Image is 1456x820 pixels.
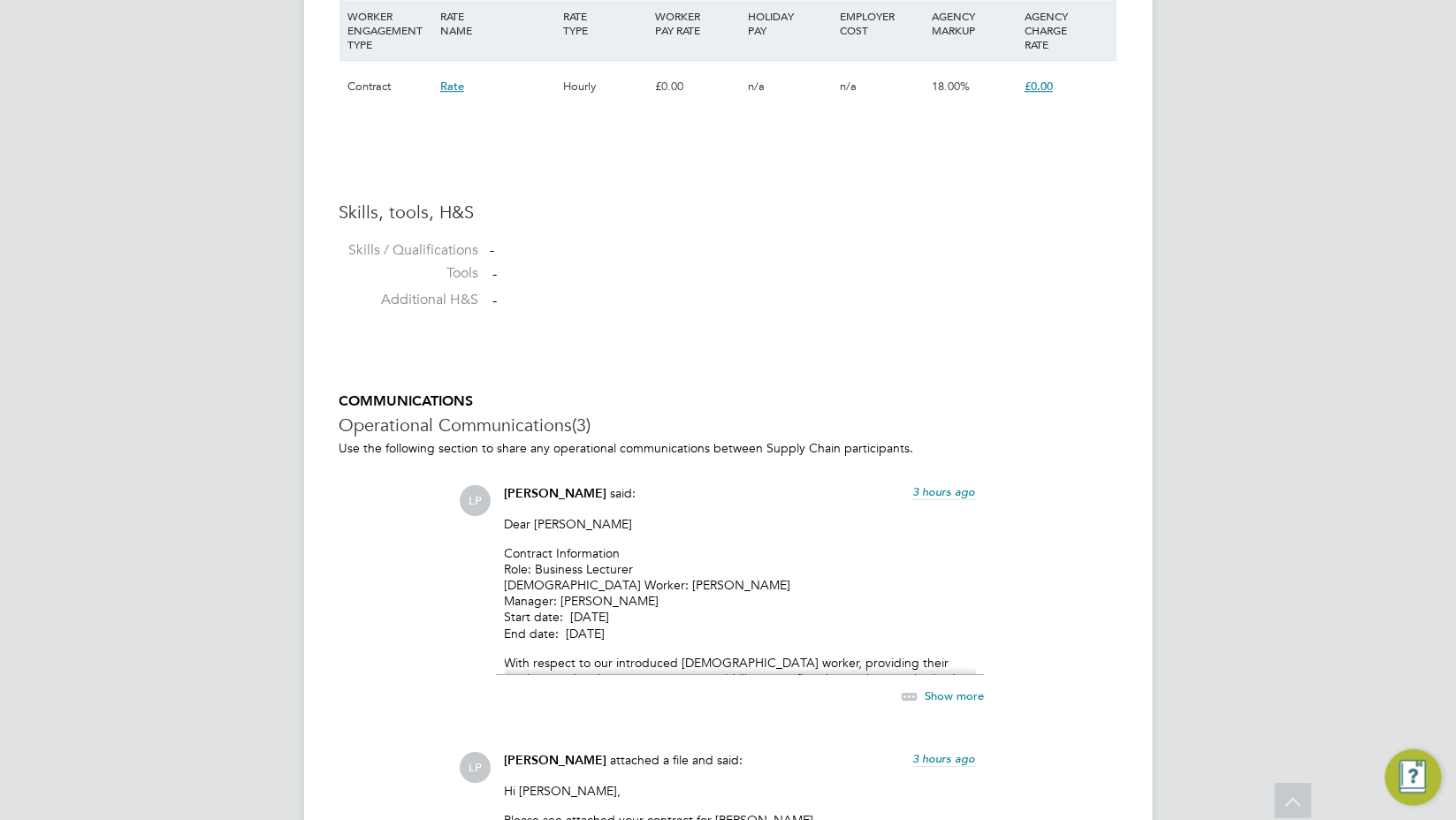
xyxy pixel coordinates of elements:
[339,291,479,309] label: Additional H&S
[933,79,971,94] span: 18.00%
[461,752,492,783] span: LP
[344,61,436,112] div: Contract
[491,241,1117,260] div: -
[505,753,607,768] span: [PERSON_NAME]
[505,783,976,799] p: Hi [PERSON_NAME],
[505,655,976,703] p: With respect to our introduced [DEMOGRAPHIC_DATA] worker, providing their services on the above c...
[505,486,607,501] span: [PERSON_NAME]
[339,201,1117,224] h3: Skills, tools, H&S
[440,79,464,94] span: Rate
[339,264,479,283] label: Tools
[559,61,651,112] div: Hourly
[611,485,637,501] span: said:
[1025,79,1053,94] span: £0.00
[505,516,976,532] p: Dear [PERSON_NAME]
[913,751,976,766] span: 3 hours ago
[493,292,498,309] span: -
[611,752,743,768] span: attached a file and said:
[573,414,591,437] span: (3)
[840,79,857,94] span: n/a
[339,392,1117,411] h5: COMMUNICATIONS
[339,241,479,260] label: Skills / Qualifications
[493,265,498,283] span: -
[748,79,765,94] span: n/a
[1385,749,1442,806] button: Engage Resource Center
[926,687,985,702] span: Show more
[339,440,1117,456] p: Use the following section to share any operational communications between Supply Chain participants.
[913,484,976,499] span: 3 hours ago
[461,485,492,516] span: LP
[339,414,1117,437] h3: Operational Communications
[505,545,976,642] p: Contract Information Role: Business Lecturer [DEMOGRAPHIC_DATA] Worker: [PERSON_NAME] Manager: [P...
[651,61,743,112] div: £0.00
